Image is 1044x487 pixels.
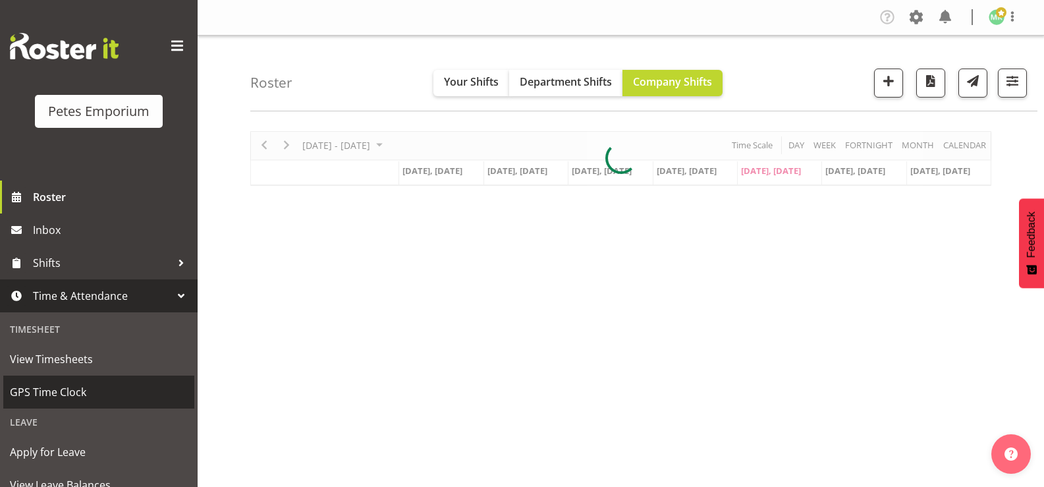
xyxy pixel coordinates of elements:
[989,9,1004,25] img: melanie-richardson713.jpg
[33,286,171,306] span: Time & Attendance
[33,253,171,273] span: Shifts
[958,69,987,98] button: Send a list of all shifts for the selected filtered period to all rostered employees.
[33,220,191,240] span: Inbox
[33,187,191,207] span: Roster
[433,70,509,96] button: Your Shifts
[874,69,903,98] button: Add a new shift
[10,442,188,462] span: Apply for Leave
[250,75,292,90] h4: Roster
[3,436,194,469] a: Apply for Leave
[998,69,1027,98] button: Filter Shifts
[3,409,194,436] div: Leave
[1004,447,1018,461] img: help-xxl-2.png
[10,382,188,402] span: GPS Time Clock
[1026,212,1037,258] span: Feedback
[509,70,622,96] button: Department Shifts
[916,69,945,98] button: Download a PDF of the roster according to the set date range.
[1019,198,1044,288] button: Feedback - Show survey
[3,343,194,376] a: View Timesheets
[520,74,612,89] span: Department Shifts
[48,101,150,121] div: Petes Emporium
[3,376,194,409] a: GPS Time Clock
[444,74,499,89] span: Your Shifts
[633,74,712,89] span: Company Shifts
[3,316,194,343] div: Timesheet
[622,70,723,96] button: Company Shifts
[10,349,188,369] span: View Timesheets
[10,33,119,59] img: Rosterit website logo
